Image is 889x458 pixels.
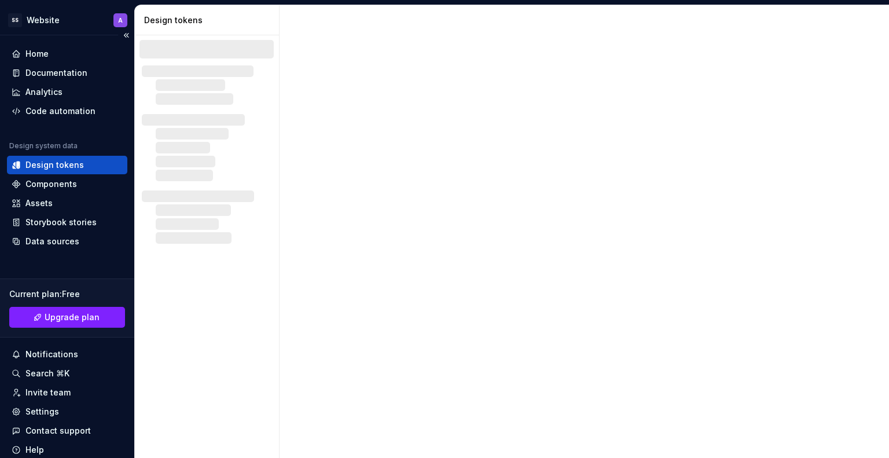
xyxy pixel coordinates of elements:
div: Settings [25,406,59,417]
div: Help [25,444,44,456]
a: Code automation [7,102,127,120]
div: Documentation [25,67,87,79]
a: Design tokens [7,156,127,174]
div: Current plan : Free [9,288,125,300]
a: Upgrade plan [9,307,125,328]
a: Home [7,45,127,63]
div: Contact support [25,425,91,437]
div: Search ⌘K [25,368,69,379]
div: Design tokens [144,14,274,26]
div: A [118,16,123,25]
a: Documentation [7,64,127,82]
div: Assets [25,197,53,209]
div: Components [25,178,77,190]
a: Invite team [7,383,127,402]
div: Data sources [25,236,79,247]
a: Assets [7,194,127,212]
div: Design tokens [25,159,84,171]
div: SS [8,13,22,27]
button: Search ⌘K [7,364,127,383]
div: Website [27,14,60,26]
div: Storybook stories [25,217,97,228]
div: Analytics [25,86,63,98]
span: Upgrade plan [45,312,100,323]
div: Design system data [9,141,78,151]
button: Contact support [7,422,127,440]
a: Analytics [7,83,127,101]
div: Home [25,48,49,60]
button: Notifications [7,345,127,364]
div: Notifications [25,349,78,360]
a: Components [7,175,127,193]
a: Data sources [7,232,127,251]
button: SSWebsiteA [2,8,132,32]
a: Storybook stories [7,213,127,232]
div: Code automation [25,105,95,117]
a: Settings [7,402,127,421]
button: Collapse sidebar [118,27,134,43]
div: Invite team [25,387,71,398]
